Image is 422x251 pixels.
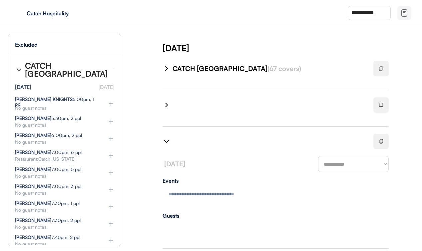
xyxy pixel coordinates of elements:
div: 7:00pm, 3 ppl [15,184,81,189]
div: CATCH [GEOGRAPHIC_DATA] [173,64,365,73]
img: file-02.svg [400,9,408,17]
div: Excluded [15,42,38,47]
div: 7:45pm, 2 ppl [15,235,80,240]
img: plus%20%281%29.svg [108,237,114,244]
div: 7:30pm, 1 ppl [15,201,80,206]
div: 7:30pm, 2 ppl [15,218,81,223]
div: Catch Hospitality [27,11,111,16]
img: chevron-right%20%281%29.svg [163,137,171,145]
font: (67 covers) [267,64,301,73]
div: No guest notes [15,191,97,195]
img: chevron-right%20%281%29.svg [163,65,171,73]
img: plus%20%281%29.svg [108,203,114,210]
div: [DATE] [163,42,422,54]
font: [DATE] [164,160,185,168]
img: plus%20%281%29.svg [108,220,114,227]
div: 5:00pm, 1 ppl [15,97,96,106]
div: [DATE] [15,84,31,90]
strong: [PERSON_NAME] [15,200,51,206]
strong: [PERSON_NAME] KNIGHTS [15,96,73,102]
strong: [PERSON_NAME] [15,234,51,240]
strong: [PERSON_NAME] [15,217,51,223]
img: plus%20%281%29.svg [108,118,114,125]
div: No guest notes [15,208,97,212]
div: No guest notes [15,242,97,246]
div: Restaurant:Catch [US_STATE] [15,157,97,161]
img: yH5BAEAAAAALAAAAAABAAEAAAIBRAA7 [13,8,24,18]
font: [DATE] [99,84,114,90]
img: plus%20%281%29.svg [108,152,114,159]
div: CATCH [GEOGRAPHIC_DATA] [25,62,108,78]
div: No guest notes [15,225,97,229]
strong: [PERSON_NAME] [15,166,51,172]
div: Events [163,178,389,183]
strong: [PERSON_NAME] [15,115,51,121]
div: 7:00pm, 5 ppl [15,167,81,172]
img: chevron-right%20%281%29.svg [15,66,23,74]
img: plus%20%281%29.svg [108,186,114,193]
div: 7:00pm, 6 ppl [15,150,82,155]
div: No guest notes [15,123,97,127]
img: chevron-right%20%281%29.svg [163,101,171,109]
div: No guest notes [15,174,97,178]
div: 6:00pm, 2 ppl [15,133,82,138]
div: Guests [163,213,389,218]
img: plus%20%281%29.svg [108,100,114,107]
div: 5:30pm, 2 ppl [15,116,81,121]
strong: [PERSON_NAME] [15,149,51,155]
strong: [PERSON_NAME] [15,183,51,189]
div: No guest notes [15,140,97,144]
img: plus%20%281%29.svg [108,169,114,176]
div: No guest notes [15,106,97,110]
img: plus%20%281%29.svg [108,135,114,142]
strong: [PERSON_NAME] [15,132,51,138]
